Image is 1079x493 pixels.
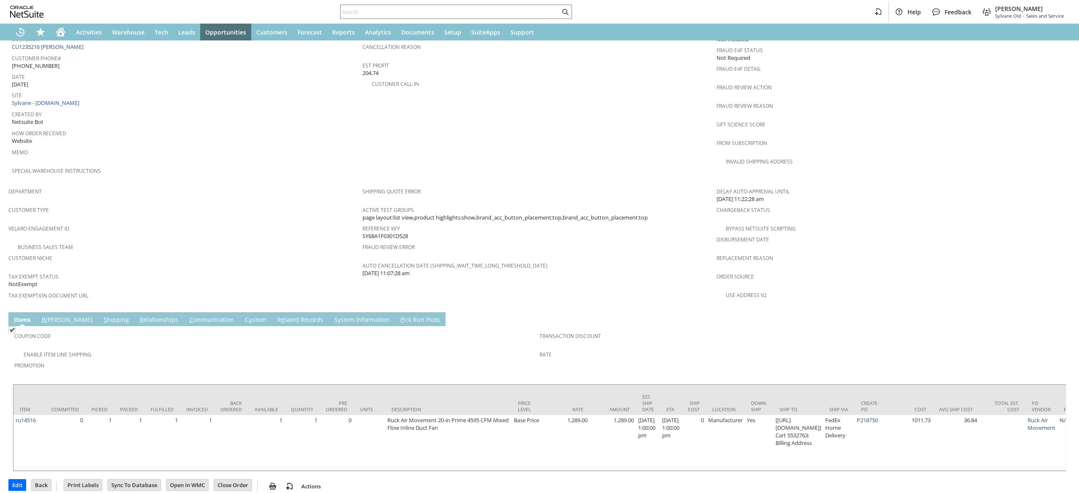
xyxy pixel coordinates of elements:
td: 0 [682,415,706,471]
div: Units [360,406,379,413]
a: Tech [150,24,173,40]
div: Est. Ship Date [642,394,654,413]
a: Est Profit [362,62,389,69]
td: 0 [45,415,85,471]
span: Warehouse [112,28,145,36]
a: Velaro Engagement ID [8,225,70,232]
td: [DATE] 1:00:00 pm [660,415,682,471]
div: Committed [51,406,79,413]
span: page layout:list view,product highlights:show,brand_acc_button_placement:top,brand_acc_button_pla... [362,214,648,222]
a: Fraud E4F Status [717,47,763,54]
div: Quantity [291,406,313,413]
svg: Search [560,7,570,17]
div: ETA [666,406,675,413]
span: Website [12,137,32,145]
div: Shortcuts [30,24,51,40]
a: Home [51,24,71,40]
span: Customers [256,28,287,36]
div: Packed [120,406,138,413]
a: Recent Records [10,24,30,40]
span: Forecast [298,28,322,36]
td: 0 [319,415,354,471]
a: Active Test Groups [362,206,414,214]
a: Activities [71,24,107,40]
div: Ship Via [829,406,848,413]
svg: Home [56,27,66,37]
a: Created By [12,111,42,118]
span: Documents [401,28,434,36]
td: [[URL][DOMAIN_NAME]] Cart 5532763: Billing Address [773,415,823,471]
div: Picked [91,406,107,413]
a: Customer Phone# [12,55,61,62]
a: Fraud Review Error [362,244,415,251]
div: Down. Ship [751,400,767,413]
a: Rate [539,351,552,358]
a: Tax Exemption Document URL [8,292,88,299]
div: Amount [596,406,630,413]
img: add-record.svg [285,481,295,491]
span: Sales and Service [1026,13,1064,19]
td: Yes [745,415,773,471]
div: Rate [550,406,583,413]
div: Back Ordered [220,400,242,413]
a: Forecast [293,24,327,40]
div: Item [20,406,39,413]
span: P [400,316,404,324]
a: Delay Auto-Approval Until [717,188,789,195]
td: 1 [85,415,114,471]
a: CU1235216 [PERSON_NAME] [12,43,86,51]
input: Close Order [214,480,252,490]
a: Actions [298,482,324,490]
a: Transaction Discount [539,332,601,340]
a: Documents [396,24,439,40]
a: System Information [332,316,392,325]
div: Description [392,406,505,413]
span: Leads [178,28,195,36]
span: 204.74 [362,69,378,77]
a: Warehouse [107,24,150,40]
span: C [189,316,193,324]
span: Feedback [945,8,972,16]
span: Support [510,28,534,36]
div: PO Vendor [1032,400,1051,413]
input: Edit [9,480,26,490]
a: Cancellation Reason [362,43,421,51]
a: Items [12,316,33,325]
td: 1 [114,415,144,471]
td: 1,289.00 [543,415,590,471]
input: Open In WMC [166,480,208,490]
span: Help [907,8,921,16]
a: Pick Run Picks [398,316,442,325]
a: Customer Type [8,206,49,214]
span: SY68A1F0301D528 [362,232,408,240]
a: Fraud Review Action [717,84,772,91]
td: 1,289.00 [590,415,636,471]
input: Print Labels [64,480,102,490]
a: Order Source [717,273,754,280]
a: Promotion [14,362,44,369]
a: Communication [187,316,236,325]
a: Special Warehouse Instructions [12,167,101,174]
td: FedEx Home Delivery [823,415,855,471]
span: - [1023,13,1025,19]
div: Create PO [861,400,880,413]
span: u [249,316,252,324]
svg: logo [10,6,44,18]
a: Leads [173,24,200,40]
a: Sylvane - [DOMAIN_NAME] [12,99,81,107]
span: Opportunities [205,28,246,36]
input: Back [32,480,51,490]
span: e [281,316,285,324]
td: Base Price [512,415,543,471]
a: Shipping Quote Error [362,188,421,195]
span: R [140,316,144,324]
div: Ship Cost [688,400,700,413]
td: [DATE] 1:00:00 pm [636,415,660,471]
a: Tax Exempt Status [8,273,59,280]
a: Related Records [275,316,325,325]
input: Sync To Database [108,480,161,490]
a: Fraud Review Reason [717,102,773,110]
a: Site [12,92,22,99]
div: Total Est. Cost [985,400,1019,413]
td: Ruck Air Movement 20-in Prime 4595 CFM Mixed Flow Inline Duct Fan [385,415,512,471]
